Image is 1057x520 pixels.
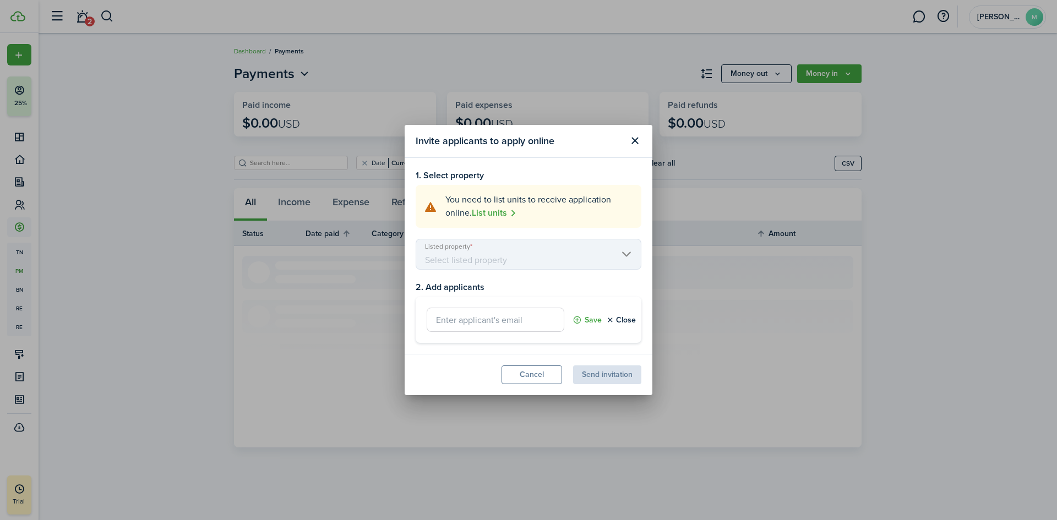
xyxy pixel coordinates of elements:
[416,169,641,182] h4: 1. Select property
[427,308,564,332] input: Enter applicant's email
[573,308,602,332] button: Save
[472,206,516,220] a: List units
[502,365,562,384] button: Cancel
[606,308,636,332] button: Close
[625,132,644,150] button: Close modal
[445,193,633,220] explanation-description: You need to list units to receive application online.
[424,200,437,213] i: soft
[416,130,623,152] modal-title: Invite applicants to apply online
[416,281,641,294] h4: 2. Add applicants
